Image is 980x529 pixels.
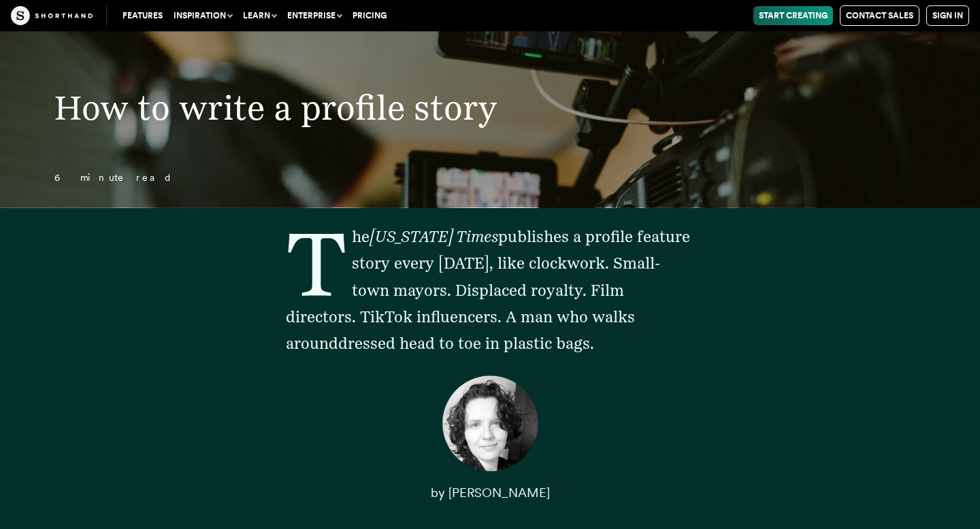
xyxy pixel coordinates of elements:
[590,334,594,353] span: .
[926,5,969,26] a: Sign in
[439,373,541,475] img: Picture of the author, Corinna Keefe
[347,6,392,25] a: Pricing
[11,6,93,25] img: The Craft
[238,6,282,25] button: Learn
[840,5,919,26] a: Contact Sales
[117,6,168,25] a: Features
[27,87,798,128] h1: How to write a profile story
[286,227,690,352] span: The publishes a profile feature story every [DATE], like clockwork. Small-town mayors. Displaced ...
[753,6,833,25] a: Start Creating
[168,6,238,25] button: Inspiration
[282,6,347,25] button: Enterprise
[431,485,550,500] span: by [PERSON_NAME]
[27,173,798,183] p: 6 minute read
[338,334,590,353] a: dressed head to toe in plastic bags
[370,227,498,246] em: [US_STATE] Times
